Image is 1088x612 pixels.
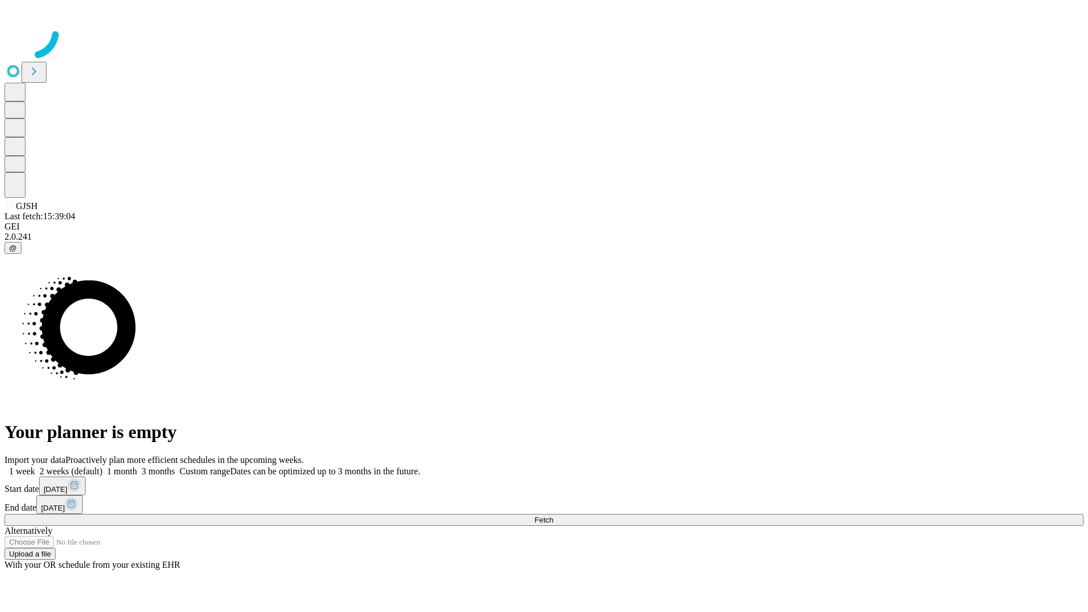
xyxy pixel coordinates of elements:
[5,548,56,560] button: Upload a file
[66,455,304,465] span: Proactively plan more efficient schedules in the upcoming weeks.
[5,222,1083,232] div: GEI
[230,466,420,476] span: Dates can be optimized up to 3 months in the future.
[41,504,65,512] span: [DATE]
[36,495,83,514] button: [DATE]
[534,516,553,524] span: Fetch
[5,422,1083,443] h1: Your planner is empty
[5,514,1083,526] button: Fetch
[5,232,1083,242] div: 2.0.241
[16,201,37,211] span: GJSH
[9,466,35,476] span: 1 week
[40,466,103,476] span: 2 weeks (default)
[44,485,67,494] span: [DATE]
[107,466,137,476] span: 1 month
[5,560,180,569] span: With your OR schedule from your existing EHR
[5,495,1083,514] div: End date
[5,526,52,535] span: Alternatively
[39,477,86,495] button: [DATE]
[180,466,230,476] span: Custom range
[5,242,22,254] button: @
[5,455,66,465] span: Import your data
[142,466,175,476] span: 3 months
[9,244,17,252] span: @
[5,211,75,221] span: Last fetch: 15:39:04
[5,477,1083,495] div: Start date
